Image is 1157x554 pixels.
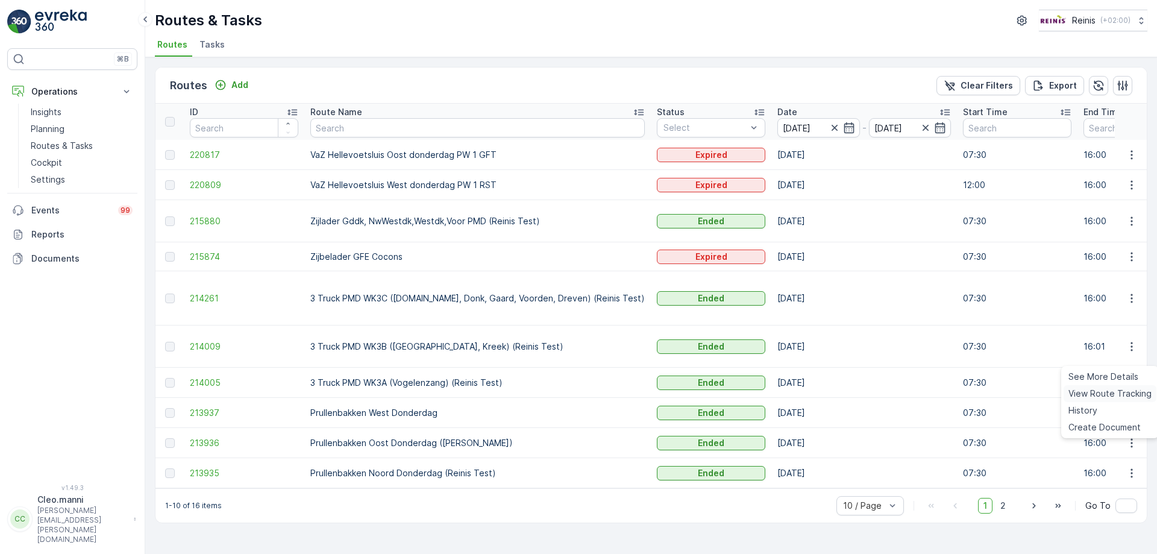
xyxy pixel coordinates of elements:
td: [DATE] [771,458,957,488]
td: 07:30 [957,200,1077,242]
td: [DATE] [771,398,957,428]
button: Expired [657,178,765,192]
div: Toggle Row Selected [165,150,175,160]
td: 07:30 [957,242,1077,271]
td: VaZ Hellevoetsluis West donderdag PW 1 RST [304,170,651,200]
button: Add [210,78,253,92]
a: 214005 [190,377,298,389]
a: 220817 [190,149,298,161]
div: Toggle Row Selected [165,468,175,478]
td: 07:30 [957,428,1077,458]
a: Planning [26,121,137,137]
div: Toggle Row Selected [165,438,175,448]
td: [DATE] [771,326,957,368]
td: 3 Truck PMD WK3C ([DOMAIN_NAME], Donk, Gaard, Voorden, Dreven) (Reinis Test) [304,271,651,326]
td: Prullenbakken Noord Donderdag (Reinis Test) [304,458,651,488]
a: Events99 [7,198,137,222]
div: Toggle Row Selected [165,408,175,418]
a: Cockpit [26,154,137,171]
button: Operations [7,80,137,104]
p: Documents [31,253,133,265]
span: Tasks [199,39,225,51]
td: 07:30 [957,398,1077,428]
p: Expired [695,149,727,161]
td: Prullenbakken West Donderdag [304,398,651,428]
td: [DATE] [771,242,957,271]
td: [DATE] [771,170,957,200]
a: Insights [26,104,137,121]
a: 220809 [190,179,298,191]
a: Documents [7,247,137,271]
p: Ended [698,467,724,479]
div: CC [10,509,30,529]
td: 07:30 [957,326,1077,368]
p: Routes & Tasks [155,11,262,30]
td: 07:30 [957,140,1077,170]
td: 07:30 [957,271,1077,326]
td: 3 Truck PMD WK3B ([GEOGRAPHIC_DATA], Kreek) (Reinis Test) [304,326,651,368]
p: Cockpit [31,157,62,169]
td: 12:00 [957,170,1077,200]
img: Reinis-Logo-Vrijstaand_Tekengebied-1-copy2_aBO4n7j.png [1039,14,1067,27]
span: 1 [978,498,992,514]
p: Settings [31,174,65,186]
a: 214009 [190,341,298,353]
p: Insights [31,106,61,118]
td: [DATE] [771,368,957,398]
span: v 1.49.3 [7,484,137,491]
p: Events [31,204,111,216]
p: Select [663,122,747,134]
button: CCCleo.manni[PERSON_NAME][EMAIL_ADDRESS][PERSON_NAME][DOMAIN_NAME] [7,494,137,544]
button: Ended [657,339,765,354]
p: Ended [698,292,724,304]
p: Date [777,106,797,118]
button: Ended [657,436,765,450]
p: ID [190,106,198,118]
p: 1-10 of 16 items [165,501,222,511]
p: Reports [31,228,133,241]
input: Search [190,118,298,137]
p: Ended [698,341,724,353]
p: ( +02:00 ) [1100,16,1130,25]
span: 213935 [190,467,298,479]
td: 07:30 [957,368,1077,398]
div: Toggle Row Selected [165,378,175,388]
a: See More Details [1064,368,1156,385]
td: 3 Truck PMD WK3A (Vogelenzang) (Reinis Test) [304,368,651,398]
button: Ended [657,214,765,228]
button: Ended [657,291,765,306]
a: 215874 [190,251,298,263]
input: dd/mm/yyyy [777,118,860,137]
p: Route Name [310,106,362,118]
a: 213937 [190,407,298,419]
td: [DATE] [771,428,957,458]
span: Go To [1085,500,1111,512]
p: Operations [31,86,113,98]
input: dd/mm/yyyy [869,118,952,137]
span: See More Details [1068,371,1138,383]
p: Reinis [1072,14,1096,27]
a: Reports [7,222,137,247]
span: Routes [157,39,187,51]
img: logo_light-DOdMpM7g.png [35,10,87,34]
a: Routes & Tasks [26,137,137,154]
a: View Route Tracking [1064,385,1156,402]
button: Expired [657,148,765,162]
div: Toggle Row Selected [165,342,175,351]
span: 215880 [190,215,298,227]
td: 07:30 [957,458,1077,488]
td: Zijlader Gddk, NwWestdk,Westdk,Voor PMD (Reinis Test) [304,200,651,242]
p: Status [657,106,685,118]
a: 213936 [190,437,298,449]
div: Toggle Row Selected [165,294,175,303]
span: 214261 [190,292,298,304]
img: logo [7,10,31,34]
p: Planning [31,123,64,135]
a: Settings [26,171,137,188]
